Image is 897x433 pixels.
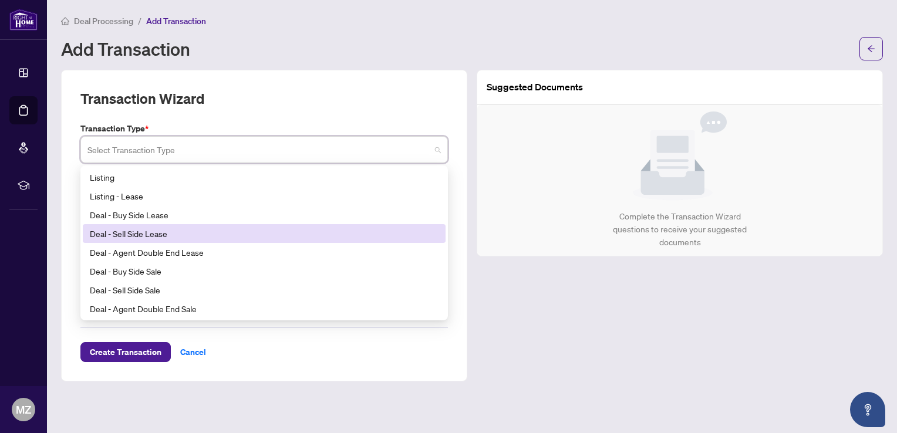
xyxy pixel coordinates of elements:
div: Listing [83,168,446,187]
h1: Add Transaction [61,39,190,58]
article: Suggested Documents [487,80,583,94]
div: Deal - Agent Double End Sale [90,302,439,315]
img: Null State Icon [633,111,727,201]
span: Add Transaction [146,16,206,26]
span: Create Transaction [90,343,161,361]
label: Transaction Type [80,122,448,135]
span: arrow-left [867,45,875,53]
div: Deal - Buy Side Lease [90,208,439,221]
span: home [61,17,69,25]
span: Cancel [180,343,206,361]
div: Deal - Sell Side Sale [90,283,439,296]
button: Create Transaction [80,342,171,362]
h2: Transaction Wizard [80,89,204,108]
div: Deal - Sell Side Lease [90,227,439,240]
div: Complete the Transaction Wizard questions to receive your suggested documents [601,210,760,249]
div: Deal - Agent Double End Sale [83,299,446,318]
div: Deal - Buy Side Sale [83,262,446,280]
div: Listing - Lease [83,187,446,205]
div: Listing [90,171,439,184]
span: MZ [16,401,31,418]
button: Cancel [171,342,215,362]
div: Deal - Sell Side Sale [83,280,446,299]
li: / [138,14,141,28]
div: Deal - Agent Double End Lease [90,246,439,259]
div: Deal - Buy Side Sale [90,265,439,278]
div: Listing - Lease [90,190,439,202]
span: Deal Processing [74,16,133,26]
img: logo [9,9,38,31]
div: Deal - Agent Double End Lease [83,243,446,262]
button: Open asap [850,392,885,427]
div: Deal - Sell Side Lease [83,224,446,243]
div: Deal - Buy Side Lease [83,205,446,224]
